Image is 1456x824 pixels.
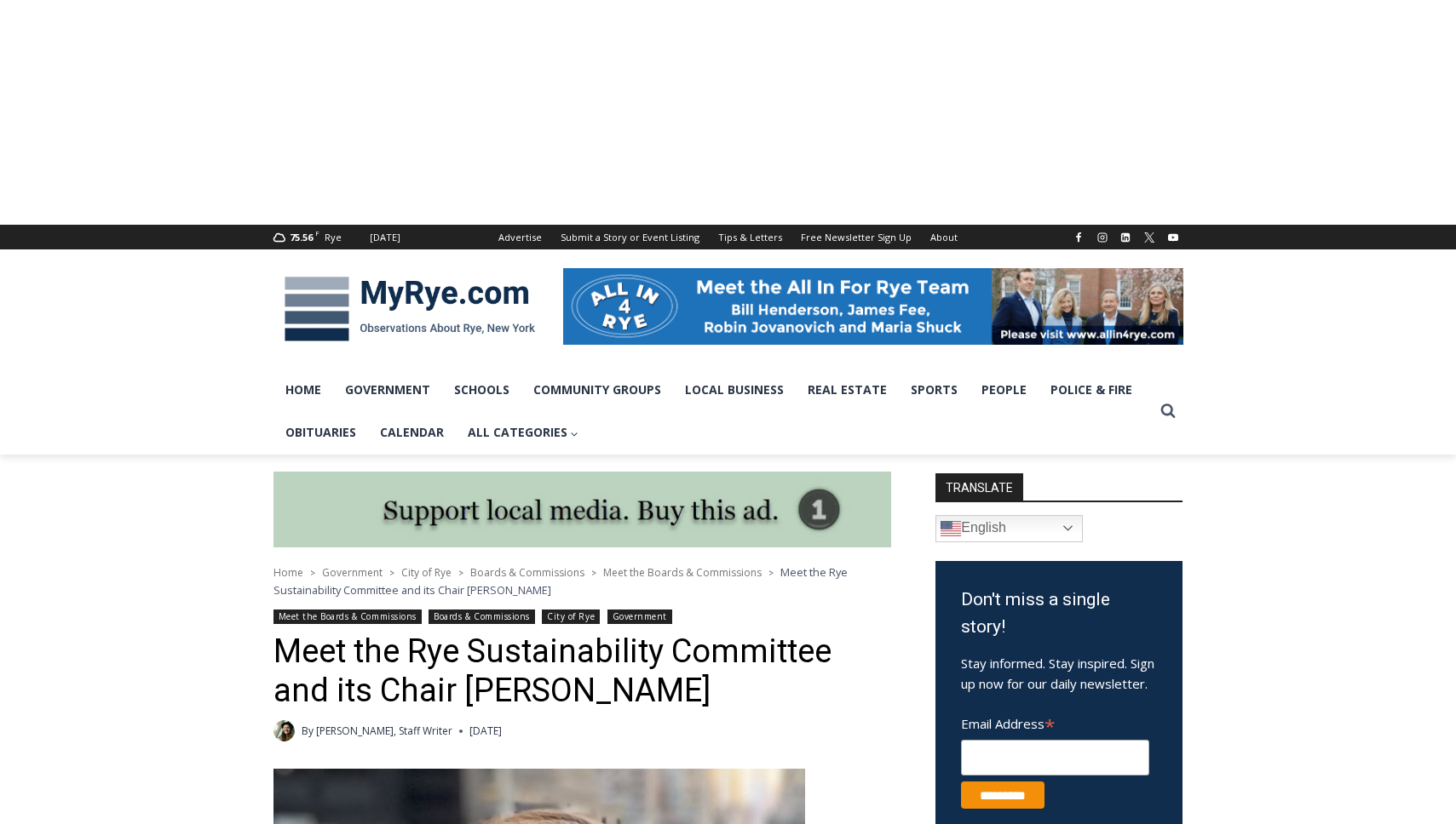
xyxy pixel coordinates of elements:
a: Linkedin [1115,227,1136,248]
span: > [591,567,596,579]
a: Author image [273,720,295,741]
img: All in for Rye [563,268,1183,345]
a: Real Estate [796,369,899,411]
a: Calendar [368,411,456,454]
a: City of Rye [542,609,600,624]
a: Home [273,565,303,580]
nav: Primary Navigation [273,369,1153,455]
a: YouTube [1163,227,1183,248]
p: Stay informed. Stay inspired. Sign up now for our daily newsletter. [961,653,1157,694]
a: Boards & Commissions [470,565,584,580]
span: > [768,567,774,579]
a: Tips & Letters [709,225,791,249]
nav: Breadcrumbs [273,564,891,598]
a: Advertise [489,225,551,249]
div: Rye [325,230,342,245]
a: X [1139,227,1160,248]
a: Free Newsletter Sign Up [791,225,921,249]
span: > [310,567,315,579]
img: (PHOTO: MyRye.com Intern and Editor Tucker Smith. Contributed.)Tucker Smith, MyRye.com [273,720,295,741]
nav: Secondary Navigation [489,225,967,249]
a: All Categories [456,411,591,454]
span: 75.56 [290,231,313,243]
a: Community Groups [521,369,673,411]
label: Email Address [961,707,1149,737]
img: MyRye.com [273,265,546,353]
button: View Search Form [1153,396,1183,426]
a: Home [273,369,333,411]
span: > [389,567,394,579]
a: Facebook [1068,227,1089,248]
a: Sports [899,369,970,411]
a: [PERSON_NAME], Staff Writer [316,724,452,738]
a: Local Business [673,369,796,411]
span: By [302,723,314,739]
a: Government [333,369,442,411]
a: Instagram [1092,227,1113,248]
span: Meet the Rye Sustainability Committee and its Chair [PERSON_NAME] [273,564,848,597]
span: F [315,228,319,237]
span: > [458,567,463,579]
a: People [970,369,1039,411]
h3: Don't miss a single story! [961,587,1157,640]
a: Government [607,609,672,624]
h1: Meet the Rye Sustainability Committee and its Chair [PERSON_NAME] [273,632,891,710]
a: Schools [442,369,521,411]
strong: TRANSLATE [935,473,1023,501]
a: Submit a Story or Event Listing [551,225,709,249]
img: en [941,518,961,539]
a: Obituaries [273,411,368,454]
a: English [935,515,1083,542]
a: Boards & Commissions [429,609,535,624]
div: [DATE] [370,230,400,245]
a: Meet the Boards & Commissions [603,565,762,580]
span: All Categories [468,423,579,442]
img: support local media, buy this ad [273,472,891,548]
a: Meet the Boards & Commissions [273,609,422,624]
a: City of Rye [401,565,452,580]
a: About [921,225,967,249]
time: [DATE] [469,723,502,739]
a: Police & Fire [1039,369,1144,411]
a: Government [322,565,383,580]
